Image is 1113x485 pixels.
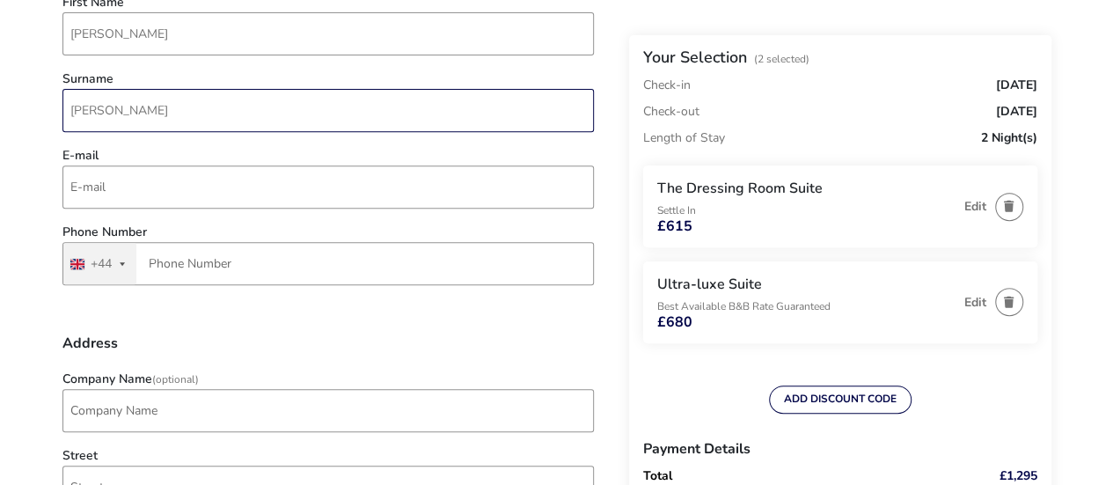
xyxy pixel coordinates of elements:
p: Best Available B&B Rate Guaranteed [657,301,956,312]
p: Settle In [657,205,956,216]
button: Edit [964,200,986,213]
span: (Optional) [152,372,199,386]
input: Phone Number [62,242,594,285]
p: Check-out [643,99,699,125]
input: company [62,389,594,432]
label: E-mail [62,150,99,162]
p: Check-in [643,79,691,92]
input: email [62,165,594,209]
h2: Your Selection [643,47,747,68]
label: Company Name [62,373,199,386]
span: £680 [657,315,692,329]
button: Edit [964,296,986,309]
p: Length of Stay [643,125,725,151]
label: Street [62,450,98,462]
button: Selected country [63,243,136,284]
button: ADD DISCOUNT CODE [769,386,912,414]
input: firstName [62,12,594,55]
span: [DATE] [996,106,1037,118]
label: Surname [62,73,113,85]
div: +44 [91,258,112,270]
span: 2 Night(s) [981,132,1037,144]
h3: Address [62,336,594,364]
p: Total [643,470,958,482]
h3: Ultra-luxe Suite [657,276,956,294]
h3: Payment Details [643,428,1037,470]
span: £615 [657,219,692,233]
span: (2 Selected) [754,52,809,66]
h3: The Dressing Room Suite [657,180,956,198]
span: [DATE] [996,79,1037,92]
input: surname [62,89,594,132]
label: Phone Number [62,226,147,239]
span: £1,295 [1000,470,1037,482]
